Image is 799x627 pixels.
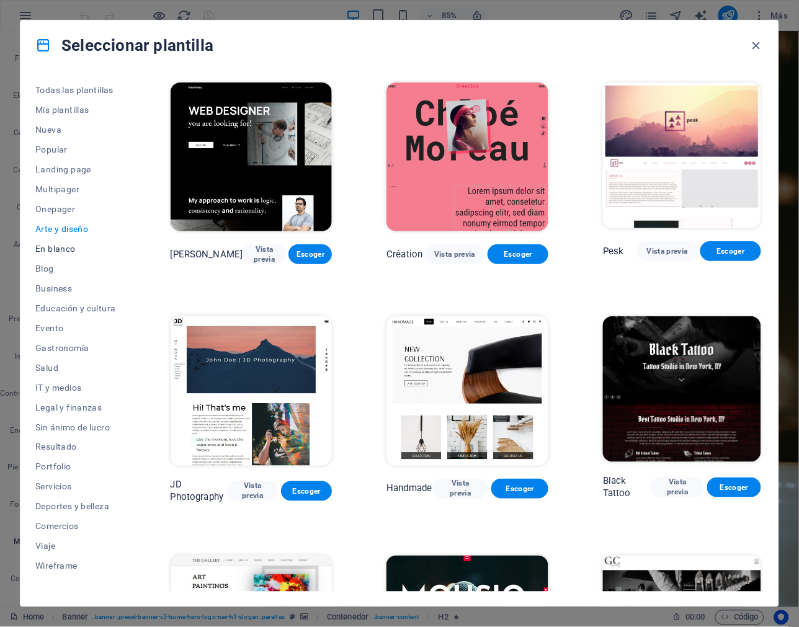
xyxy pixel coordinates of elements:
[35,303,116,313] span: Educación y cultura
[35,239,116,259] button: En blanco
[35,502,116,512] span: Deportes y belleza
[35,522,116,531] span: Comercios
[35,323,116,333] span: Evento
[386,316,548,465] img: Handmade
[35,417,116,437] button: Sin ánimo de lucro
[35,482,116,492] span: Servicios
[35,561,116,571] span: Wireframe
[252,244,276,264] span: Vista previa
[35,318,116,338] button: Evento
[35,159,116,179] button: Landing page
[35,497,116,517] button: Deportes y belleza
[35,100,116,120] button: Mis plantillas
[432,479,489,499] button: Vista previa
[35,264,116,273] span: Blog
[603,475,651,500] p: Black Tattoo
[603,82,761,228] img: Pesk
[647,246,688,256] span: Vista previa
[281,481,333,501] button: Escoger
[35,184,116,194] span: Multipager
[35,402,116,412] span: Legal y finanzas
[603,245,624,257] p: Pesk
[35,259,116,278] button: Blog
[501,484,538,494] span: Escoger
[35,80,116,100] button: Todas las plantillas
[35,477,116,497] button: Servicios
[35,219,116,239] button: Arte y diseño
[35,536,116,556] button: Viaje
[35,378,116,398] button: IT y medios
[171,479,227,504] p: JD Photography
[442,479,480,499] span: Vista previa
[35,338,116,358] button: Gastronomía
[386,82,548,231] img: Création
[386,248,422,260] p: Création
[35,363,116,373] span: Salud
[35,125,116,135] span: Nueva
[35,199,116,219] button: Onepager
[424,244,485,264] button: Vista previa
[35,437,116,457] button: Resultado
[661,478,695,497] span: Vista previa
[35,120,116,140] button: Nueva
[35,343,116,353] span: Gastronomía
[35,457,116,477] button: Portfolio
[651,478,705,497] button: Vista previa
[35,224,116,234] span: Arte y diseño
[288,244,332,264] button: Escoger
[35,283,116,293] span: Business
[227,481,279,501] button: Vista previa
[35,164,116,174] span: Landing page
[35,204,116,214] span: Onepager
[35,298,116,318] button: Educación y cultura
[35,541,116,551] span: Viaje
[35,358,116,378] button: Salud
[35,278,116,298] button: Business
[488,244,548,264] button: Escoger
[35,244,116,254] span: En blanco
[35,556,116,576] button: Wireframe
[35,85,116,95] span: Todas las plantillas
[35,398,116,417] button: Legal y finanzas
[35,145,116,154] span: Popular
[491,479,548,499] button: Escoger
[498,249,538,259] span: Escoger
[291,486,323,496] span: Escoger
[237,481,269,501] span: Vista previa
[35,140,116,159] button: Popular
[710,246,751,256] span: Escoger
[35,105,116,115] span: Mis plantillas
[386,482,432,495] p: Handmade
[700,241,761,261] button: Escoger
[35,35,213,55] h4: Seleccionar plantilla
[35,383,116,393] span: IT y medios
[35,179,116,199] button: Multipager
[35,442,116,452] span: Resultado
[171,316,333,465] img: JD Photography
[243,244,286,264] button: Vista previa
[637,241,698,261] button: Vista previa
[35,422,116,432] span: Sin ánimo de lucro
[298,249,322,259] span: Escoger
[707,478,761,497] button: Escoger
[171,82,333,231] img: Max Hatzy
[717,482,751,492] span: Escoger
[35,462,116,472] span: Portfolio
[171,248,243,260] p: [PERSON_NAME]
[35,517,116,536] button: Comercios
[434,249,475,259] span: Vista previa
[603,316,761,462] img: Black Tattoo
